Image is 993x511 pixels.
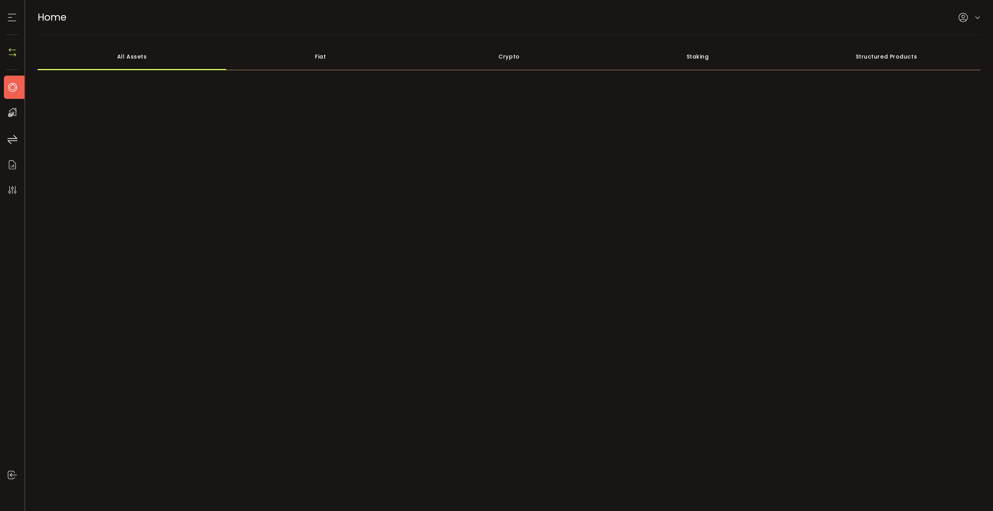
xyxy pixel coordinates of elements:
[7,47,18,58] img: N4P5cjLOiQAAAABJRU5ErkJggg==
[38,43,226,70] div: All Assets
[792,43,981,70] div: Structured Products
[226,43,415,70] div: Fiat
[415,43,603,70] div: Crypto
[38,10,66,24] span: Home
[604,43,792,70] div: Staking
